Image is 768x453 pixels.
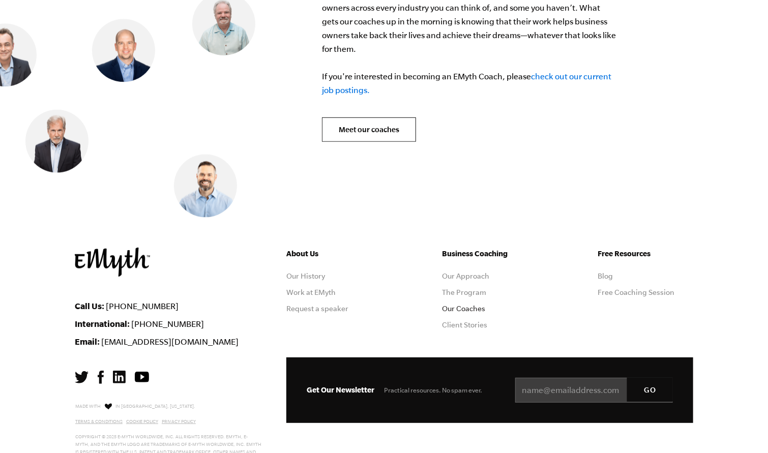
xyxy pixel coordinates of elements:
a: The Program [442,288,486,296]
strong: Call Us: [75,301,104,311]
a: Client Stories [442,321,487,329]
a: [EMAIL_ADDRESS][DOMAIN_NAME] [101,337,239,346]
strong: Email: [75,337,100,346]
img: Twitter [75,371,88,383]
img: Matt Pierce, EMyth Business Coach [174,155,237,218]
span: Get Our Newsletter [307,385,374,394]
a: [PHONE_NUMBER] [131,319,204,328]
iframe: Chat Widget [717,404,768,453]
strong: International: [75,319,130,328]
a: Our Coaches [442,305,485,313]
img: LinkedIn [113,371,126,383]
h5: Free Resources [598,248,693,260]
img: Love [105,403,112,410]
img: EMyth [75,248,150,277]
span: Practical resources. No spam ever. [384,386,482,394]
a: Our Approach [442,272,489,280]
a: Blog [598,272,613,280]
a: Privacy Policy [162,419,196,424]
a: check out our current job postings. [322,72,611,95]
img: YouTube [135,372,149,382]
a: [PHONE_NUMBER] [106,301,179,311]
img: Facebook [98,371,104,384]
a: Cookie Policy [126,419,158,424]
a: Free Coaching Session [598,288,674,296]
input: name@emailaddress.com [515,378,673,403]
img: Steve Edkins, EMyth Business Coach [25,110,88,173]
h5: Business Coaching [442,248,538,260]
input: GO [627,378,673,402]
h5: About Us [286,248,382,260]
a: Request a speaker [286,305,348,313]
a: Work at EMyth [286,288,336,296]
a: Terms & Conditions [75,419,123,424]
img: Jonathan Slater, EMyth Business Coach [92,19,155,82]
a: Meet our coaches [322,117,416,142]
a: Our History [286,272,325,280]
